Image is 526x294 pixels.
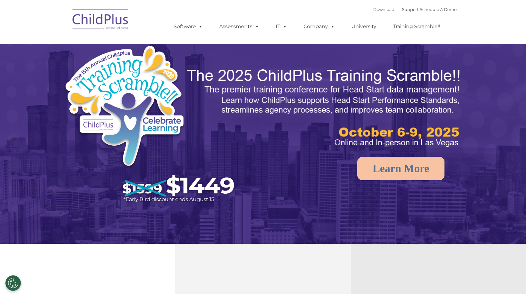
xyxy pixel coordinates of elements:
[270,20,293,33] a: IT
[357,157,444,180] a: Learn More
[297,20,341,33] a: Company
[373,7,394,12] a: Download
[167,20,209,33] a: Software
[213,20,265,33] a: Assessments
[420,7,457,12] a: Schedule A Demo
[402,7,419,12] a: Support
[5,275,21,291] button: Cookies Settings
[373,7,457,12] font: |
[345,20,383,33] a: University
[69,5,132,36] img: ChildPlus by Procare Solutions
[387,20,446,33] a: Training Scramble!!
